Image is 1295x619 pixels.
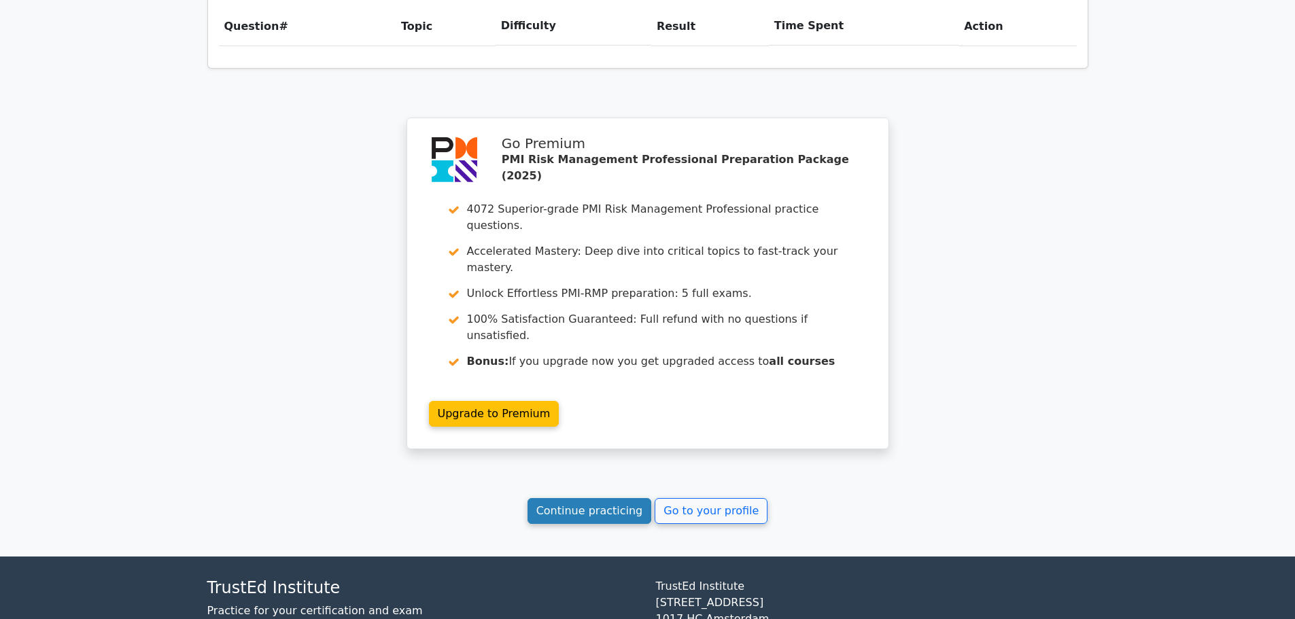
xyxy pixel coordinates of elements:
[207,578,640,598] h4: TrustEd Institute
[528,498,652,524] a: Continue practicing
[655,498,767,524] a: Go to your profile
[651,7,769,46] th: Result
[219,7,396,46] th: #
[769,7,959,46] th: Time Spent
[224,20,279,33] span: Question
[429,401,559,427] a: Upgrade to Premium
[959,7,1076,46] th: Action
[207,604,423,617] a: Practice for your certification and exam
[496,7,651,46] th: Difficulty
[396,7,496,46] th: Topic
